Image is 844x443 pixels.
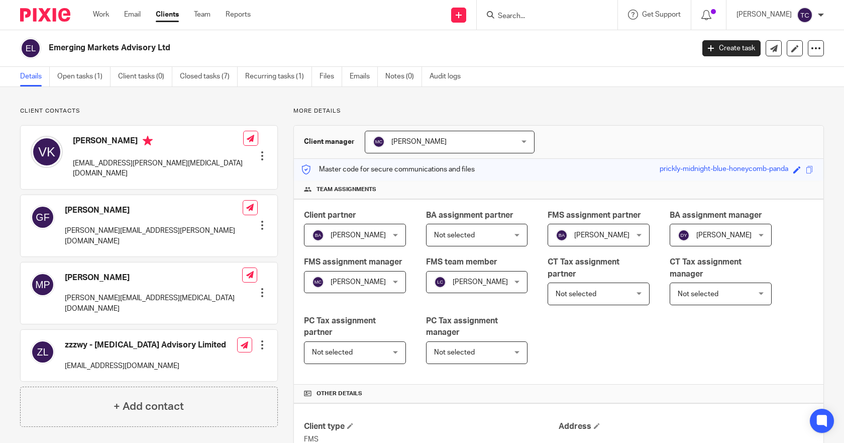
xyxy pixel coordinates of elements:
[426,317,498,336] span: PC Tax assignment manager
[736,10,792,20] p: [PERSON_NAME]
[20,38,41,59] img: svg%3E
[65,340,226,350] h4: zzzwy - [MEDICAL_DATA] Advisory Limited
[331,232,386,239] span: [PERSON_NAME]
[426,258,497,266] span: FMS team member
[434,232,475,239] span: Not selected
[73,158,243,179] p: [EMAIL_ADDRESS][PERSON_NAME][MEDICAL_DATA][DOMAIN_NAME]
[31,205,55,229] img: svg%3E
[114,399,184,414] h4: + Add contact
[20,8,70,22] img: Pixie
[316,390,362,398] span: Other details
[31,273,55,297] img: svg%3E
[373,136,385,148] img: svg%3E
[574,232,629,239] span: [PERSON_NAME]
[316,186,376,194] span: Team assignments
[660,164,788,175] div: prickly-midnight-blue-honeycomb-panda
[548,258,619,278] span: CT Tax assignment partner
[20,67,50,86] a: Details
[430,67,468,86] a: Audit logs
[226,10,251,20] a: Reports
[312,349,353,356] span: Not selected
[426,211,513,219] span: BA assignment partner
[57,67,111,86] a: Open tasks (1)
[702,40,761,56] a: Create task
[301,164,475,174] p: Master code for secure communications and files
[65,226,243,246] p: [PERSON_NAME][EMAIL_ADDRESS][PERSON_NAME][DOMAIN_NAME]
[797,7,813,23] img: svg%3E
[350,67,378,86] a: Emails
[73,136,243,148] h4: [PERSON_NAME]
[156,10,179,20] a: Clients
[678,291,718,298] span: Not selected
[304,211,356,219] span: Client partner
[65,361,226,371] p: [EMAIL_ADDRESS][DOMAIN_NAME]
[548,211,641,219] span: FMS assignment partner
[312,276,324,288] img: svg%3E
[556,291,596,298] span: Not selected
[331,279,386,286] span: [PERSON_NAME]
[49,43,560,53] h2: Emerging Markets Advisory Ltd
[65,273,242,283] h4: [PERSON_NAME]
[304,421,559,432] h4: Client type
[93,10,109,20] a: Work
[31,136,63,168] img: svg%3E
[304,317,376,336] span: PC Tax assignment partner
[245,67,312,86] a: Recurring tasks (1)
[143,136,153,146] i: Primary
[194,10,210,20] a: Team
[670,258,742,278] span: CT Tax assignment manager
[696,232,752,239] span: [PERSON_NAME]
[559,421,813,432] h4: Address
[497,12,587,21] input: Search
[678,229,690,241] img: svg%3E
[304,258,402,266] span: FMS assignment manager
[556,229,568,241] img: svg%3E
[642,11,681,18] span: Get Support
[391,138,447,145] span: [PERSON_NAME]
[180,67,238,86] a: Closed tasks (7)
[118,67,172,86] a: Client tasks (0)
[453,279,508,286] span: [PERSON_NAME]
[385,67,422,86] a: Notes (0)
[312,229,324,241] img: svg%3E
[434,276,446,288] img: svg%3E
[65,205,243,216] h4: [PERSON_NAME]
[304,137,355,147] h3: Client manager
[20,107,278,115] p: Client contacts
[293,107,824,115] p: More details
[124,10,141,20] a: Email
[670,211,762,219] span: BA assignment manager
[434,349,475,356] span: Not selected
[31,340,55,364] img: svg%3E
[320,67,342,86] a: Files
[65,293,242,314] p: [PERSON_NAME][EMAIL_ADDRESS][MEDICAL_DATA][DOMAIN_NAME]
